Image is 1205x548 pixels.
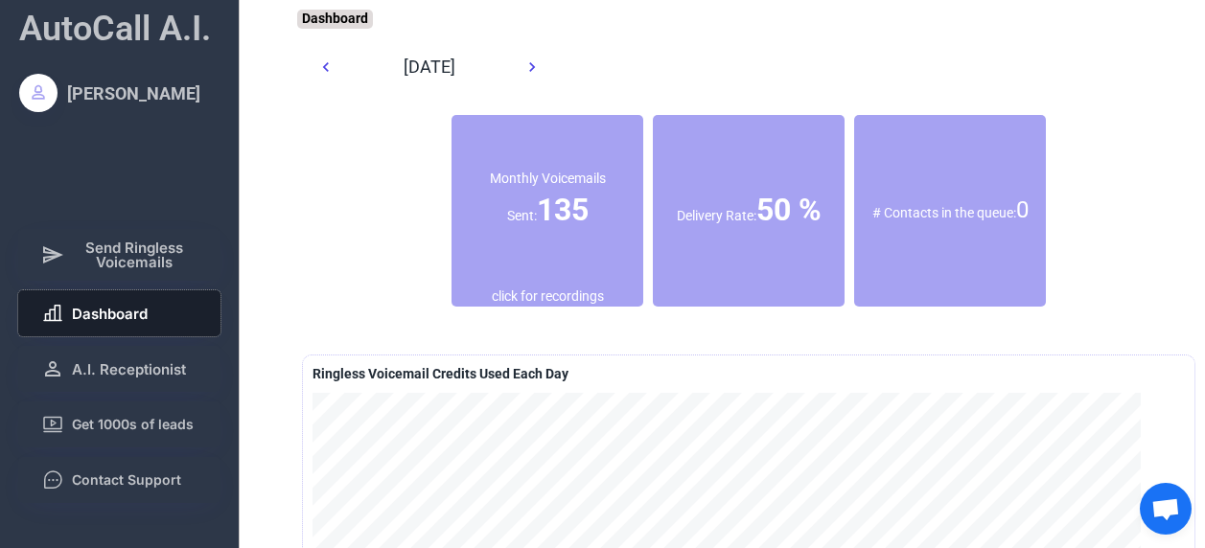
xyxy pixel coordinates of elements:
[313,365,568,384] div: A delivered ringless voicemail is 1 credit is if using a pre-recorded message OR 2 credits if usi...
[72,307,148,321] span: Dashboard
[492,287,604,307] div: click for recordings
[72,240,198,269] span: Send Ringless Voicemails
[854,194,1046,227] div: # Contacts in the queue:
[72,418,194,431] span: Get 1000s of leads
[756,192,822,228] font: 50 %
[67,81,200,105] div: [PERSON_NAME]
[452,170,643,231] div: Monthly Voicemails Sent:
[18,346,221,392] button: A.I. Receptionist
[1016,196,1029,223] font: 0
[537,192,589,228] font: 135
[72,362,186,377] span: A.I. Receptionist
[297,10,373,29] div: Dashboard
[19,5,211,53] div: AutoCall A.I.
[1140,483,1192,535] div: Open chat
[452,115,643,287] div: Number of successfully delivered voicemails
[359,55,498,79] div: [DATE]
[653,189,845,232] div: Delivery Rate:
[854,125,1046,297] div: Contacts which are awaiting to be dialed (and no voicemail has been left)
[72,473,181,487] span: Contact Support
[18,290,221,336] button: Dashboard
[18,401,221,447] button: Get 1000s of leads
[653,115,845,307] div: % of contacts who received a ringless voicemail
[18,457,221,503] button: Contact Support
[18,229,221,281] button: Send Ringless Voicemails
